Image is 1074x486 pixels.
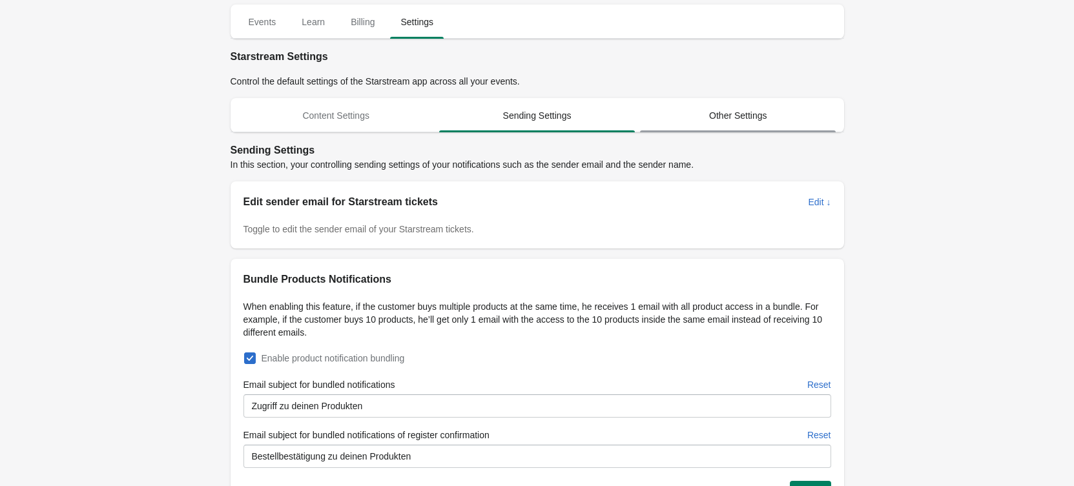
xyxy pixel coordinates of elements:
[340,10,385,34] span: Billing
[243,223,831,236] div: Toggle to edit the sender email of your Starstream tickets.
[439,104,635,127] span: Sending Settings
[231,143,844,158] h2: Sending Settings
[243,300,831,339] p: When enabling this feature, if the customer buys multiple products at the same time, he receives ...
[231,143,844,171] div: In this section, your controlling sending settings of your notifications such as the sender email...
[291,10,335,34] span: Learn
[807,430,831,440] span: Reset
[802,423,836,447] button: Reset
[231,49,844,65] h2: Starstream Settings
[808,197,831,207] span: Edit ↓
[231,75,844,88] div: Control the default settings of the Starstream app across all your events.
[238,104,434,127] span: Content Settings
[238,10,287,34] span: Events
[243,378,395,391] label: Email subject for bundled notifications
[807,380,831,390] span: Reset
[243,194,798,210] h2: Edit sender email for Starstream tickets
[243,429,490,441] label: Email subject for bundled notifications of register confirmation
[802,373,836,396] button: Reset
[640,104,836,127] span: Other Settings
[390,10,444,34] span: Settings
[803,190,836,214] button: Edit ↓
[243,272,831,287] h2: Bundle Products Notifications
[262,353,405,363] span: Enable product notification bundling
